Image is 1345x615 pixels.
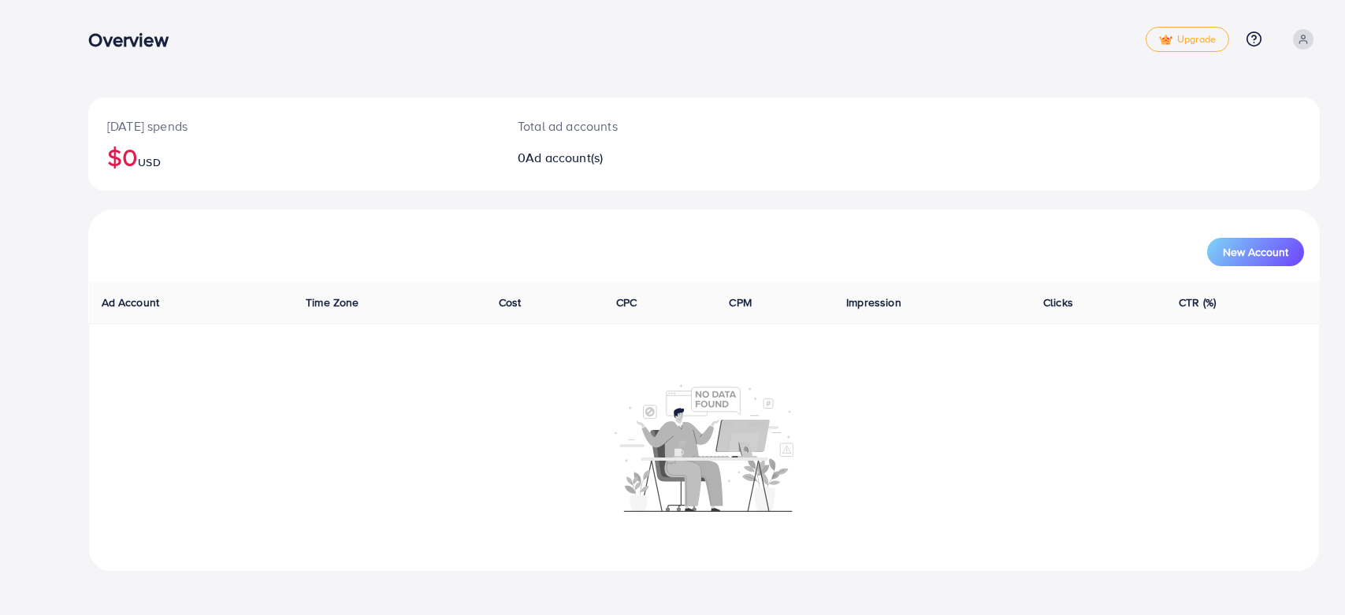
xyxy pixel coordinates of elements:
span: Ad Account [102,295,160,310]
span: New Account [1223,246,1288,257]
p: [DATE] spends [107,117,480,135]
p: Total ad accounts [518,117,788,135]
span: CPC [616,295,637,310]
span: CTR (%) [1179,295,1216,310]
span: Clicks [1043,295,1073,310]
button: New Account [1207,238,1304,266]
span: Impression [846,295,901,310]
span: Ad account(s) [526,149,603,166]
h2: $0 [107,142,480,172]
img: tick [1159,35,1172,46]
h2: 0 [518,150,788,165]
span: CPM [729,295,751,310]
span: USD [138,154,160,170]
span: Upgrade [1159,34,1216,46]
span: Cost [499,295,522,310]
h3: Overview [88,28,180,51]
span: Time Zone [306,295,359,310]
img: No account [615,383,794,512]
a: tickUpgrade [1146,27,1229,52]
